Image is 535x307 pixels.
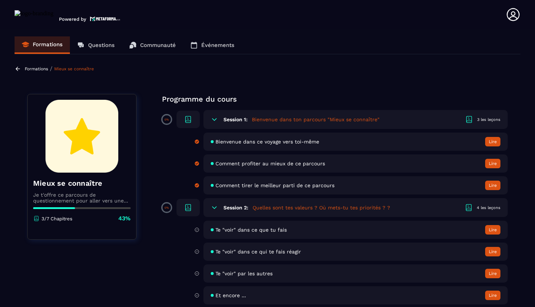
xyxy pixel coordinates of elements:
button: Lire [485,291,500,300]
span: Te "voir" dans ce qui te fais réagir [215,249,301,255]
span: Te "voir" dans ce que tu fais [215,227,287,233]
div: 3 les leçons [477,117,500,122]
a: Formations [15,36,70,54]
p: Powered by [59,16,86,22]
p: 0% [165,118,169,121]
span: / [50,65,52,72]
h6: Session 2: [223,205,248,210]
p: Communauté [140,42,176,48]
h5: Quelles sont tes valeurs ? Où mets-tu tes priorités ? ? [253,204,390,211]
span: Et encore ... [215,292,246,298]
a: Questions [70,36,122,54]
button: Lire [485,225,500,235]
button: Lire [485,159,500,168]
p: 0% [165,206,169,209]
a: Formations [25,66,48,71]
p: Événements [201,42,234,48]
button: Lire [485,181,500,190]
p: Programme du cours [162,94,508,104]
img: logo [90,16,120,22]
button: Lire [485,269,500,278]
span: Comment profiter au mieux de ce parcours [215,161,325,166]
span: Bienvenue dans ce voyage vers toi-même [215,139,319,145]
a: Communauté [122,36,183,54]
span: Comment tirer le meilleur parti de ce parcours [215,182,334,188]
p: 3/7 Chapitres [41,216,72,221]
a: Mieux se connaître [54,66,94,71]
span: Te "voir" par les autres [215,271,273,276]
p: 43% [118,214,131,223]
p: Formations [33,41,63,48]
img: logo-branding [15,10,53,22]
a: Événements [183,36,242,54]
h6: Session 1: [223,117,247,122]
p: Questions [88,42,115,48]
p: Je t'offre ce parcours de questionnement pour aller vers une meilleure connaissance de toi et de ... [33,192,131,204]
img: banner [33,100,131,173]
button: Lire [485,137,500,146]
h5: Bienvenue dans ton parcours "Mieux se connaître" [252,116,380,123]
div: 4 les leçons [477,205,500,210]
h4: Mieux se connaître [33,178,131,188]
button: Lire [485,247,500,256]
